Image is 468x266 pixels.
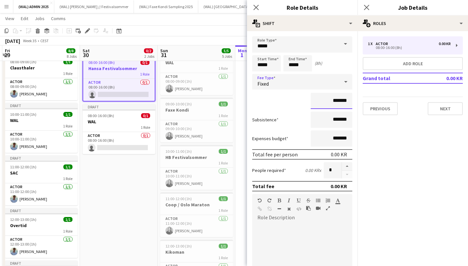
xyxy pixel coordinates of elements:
[160,202,233,208] h3: Coop / Oslo Maraton
[63,229,72,234] span: 1 Role
[83,119,155,125] h3: WAL
[5,48,10,54] span: Fri
[237,51,247,59] span: 1
[222,54,232,59] div: 5 Jobs
[5,103,78,153] app-job-card: Draft10:00-11:00 (1h)1/1WAL1 RoleActor1/110:00-11:00 (1h)[PERSON_NAME]
[5,16,14,21] span: View
[160,73,233,95] app-card-role: Actor1/108:00-09:00 (1h)[PERSON_NAME]
[306,198,311,203] button: Strikethrough
[296,198,301,203] button: Underline
[88,113,114,118] span: 08:00-16:00 (8h)
[40,38,49,43] div: CEST
[218,208,228,213] span: 1 Role
[5,155,78,205] app-job-card: Draft11:00-12:00 (1h)1/1SAC1 RoleActor1/111:00-12:00 (1h)[PERSON_NAME]
[5,103,78,108] div: Draft
[21,38,38,43] span: Week 35
[63,217,72,222] span: 1/1
[134,0,198,13] button: (WAL) Faxe Kondi Sampling 2025
[252,136,288,141] label: Expenses budget
[160,60,233,66] h3: WAL
[5,50,78,100] app-job-card: Draft08:00-09:00 (1h)1/1Clausthaler1 RoleActor1/108:00-09:00 (1h)[PERSON_NAME]
[198,0,279,13] button: (WAL) [GEOGRAPHIC_DATA] Maraton 2025
[83,66,155,71] h3: Hansa Festivalsommer
[83,104,155,154] app-job-card: Draft08:00-16:00 (8h)0/1WAL1 RoleActor0/108:00-16:00 (8h)
[247,16,357,31] div: Shift
[316,198,320,203] button: Unordered List
[88,60,115,65] span: 08:00-16:00 (8h)
[219,149,228,154] span: 1/1
[165,149,192,154] span: 10:00-11:00 (1h)
[267,198,272,203] button: Redo
[5,65,78,71] h3: Clausthaler
[238,48,247,54] span: Mon
[63,164,72,169] span: 1/1
[83,48,90,54] span: Sat
[21,16,28,21] span: Edit
[5,208,78,258] app-job-card: Draft12:00-13:00 (1h)1/1Overtid1 RoleActor1/112:00-13:00 (1h)[PERSON_NAME]
[63,71,72,76] span: 1 Role
[160,192,233,237] app-job-card: 11:00-12:00 (1h)1/1Coop / Oslo Maraton1 RoleActor1/111:00-12:00 (1h)[PERSON_NAME]
[63,112,72,117] span: 1/1
[252,183,274,189] div: Total fee
[160,50,233,95] app-job-card: 08:00-09:00 (1h)1/1WAL1 RoleActor1/108:00-09:00 (1h)[PERSON_NAME]
[357,16,468,31] div: Roles
[140,72,149,77] span: 1 Role
[165,102,192,106] span: 09:00-10:00 (1h)
[357,3,468,12] h3: Job Details
[425,73,463,83] td: 0.00 KR
[326,206,330,211] button: Fullscreen
[83,104,155,109] div: Draft
[83,79,155,101] app-card-role: Actor0/108:00-16:00 (8h)
[316,206,320,211] button: Insert video
[144,48,153,53] span: 0/2
[257,80,269,87] span: Fixed
[218,66,228,71] span: 1 Role
[5,170,78,176] h3: SAC
[326,198,330,203] button: Ordered List
[82,51,90,59] span: 30
[10,164,36,169] span: 11:00-12:00 (1h)
[287,206,291,212] button: Clear Formatting
[306,206,311,211] button: Paste as plain text
[5,183,78,205] app-card-role: Actor1/111:00-12:00 (1h)[PERSON_NAME]
[63,176,72,181] span: 1 Role
[296,206,301,212] button: HTML Code
[165,196,192,201] span: 11:00-12:00 (1h)
[3,14,17,23] a: View
[376,42,391,46] div: Actor
[252,151,298,158] div: Total fee per person
[305,167,321,173] div: 0.00 KR x
[335,198,340,203] button: Text Color
[5,38,20,44] div: [DATE]
[218,255,228,260] span: 1 Role
[160,154,233,160] h3: HB Festivalsommer
[32,14,47,23] a: Jobs
[252,117,279,123] label: Subsistence
[363,73,425,83] td: Grand total
[141,125,150,130] span: 1 Role
[247,3,357,12] h3: Role Details
[218,161,228,165] span: 1 Role
[160,98,233,142] app-job-card: 09:00-10:00 (1h)1/1Faxe Kondi1 RoleActor1/109:00-10:00 (1h)[PERSON_NAME]
[54,0,134,13] button: (WAL) [PERSON_NAME] // Festivalsommer
[315,60,322,66] div: (8h)
[222,48,231,53] span: 5/5
[5,117,78,123] h3: WAL
[368,42,376,46] div: 1 x
[51,16,66,21] span: Comms
[5,131,78,153] app-card-role: Actor1/110:00-11:00 (1h)[PERSON_NAME]
[287,198,291,203] button: Italic
[160,145,233,190] app-job-card: 10:00-11:00 (1h)1/1HB Festivalsommer1 RoleActor1/110:00-11:00 (1h)[PERSON_NAME]
[83,50,155,102] app-job-card: Draft08:00-16:00 (8h)0/1Hansa Festivalsommer1 RoleActor0/108:00-16:00 (8h)
[160,168,233,190] app-card-role: Actor1/110:00-11:00 (1h)[PERSON_NAME]
[5,223,78,228] h3: Overtid
[83,132,155,154] app-card-role: Actor0/108:00-16:00 (8h)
